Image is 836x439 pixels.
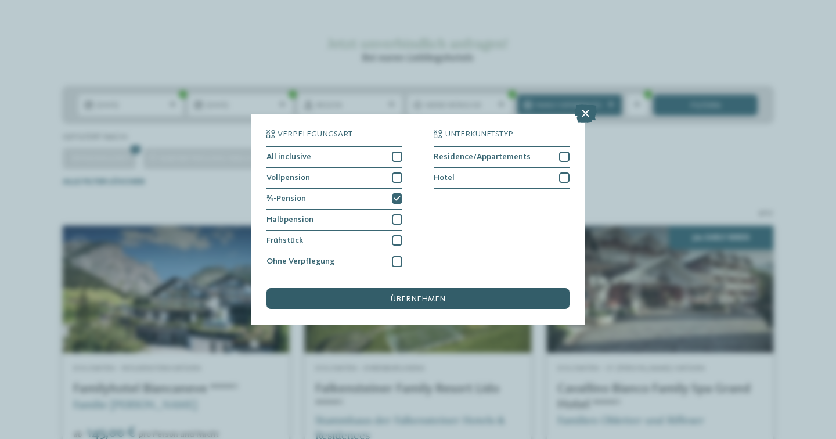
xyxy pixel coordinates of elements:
span: Ohne Verpflegung [266,257,334,265]
span: Frühstück [266,236,303,244]
span: Unterkunftstyp [445,130,513,138]
span: Vollpension [266,174,310,182]
span: Halbpension [266,215,313,224]
span: ¾-Pension [266,195,306,203]
span: Hotel [434,174,455,182]
span: Verpflegungsart [278,130,352,138]
span: Residence/Appartements [434,153,531,161]
span: übernehmen [391,295,445,303]
span: All inclusive [266,153,311,161]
